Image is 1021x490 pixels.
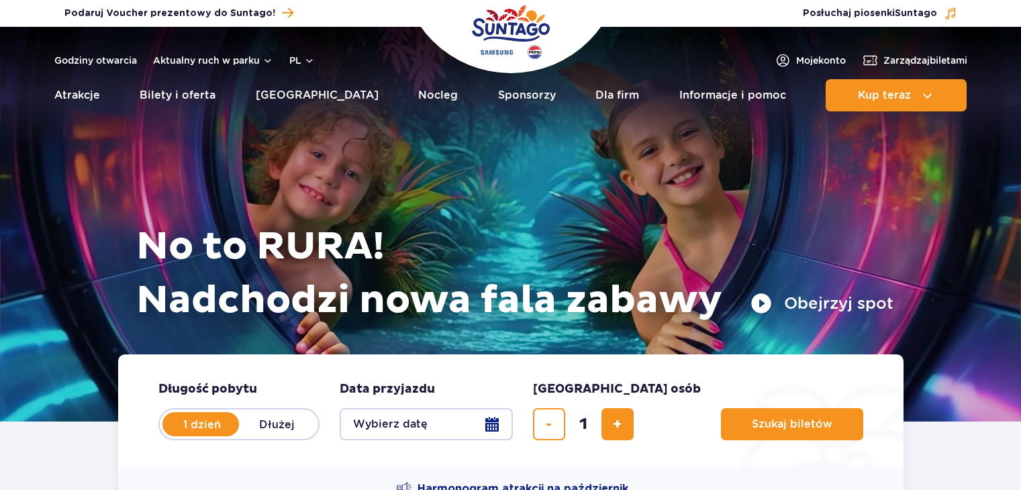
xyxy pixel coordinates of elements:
button: Kup teraz [826,79,967,111]
label: 1 dzień [164,410,240,438]
span: Suntago [895,9,937,18]
a: Podaruj Voucher prezentowy do Suntago! [64,4,293,22]
a: Bilety i oferta [140,79,215,111]
a: Godziny otwarcia [54,54,137,67]
a: [GEOGRAPHIC_DATA] [256,79,379,111]
span: Kup teraz [858,89,911,101]
button: usuń bilet [533,408,565,440]
button: pl [289,54,315,67]
a: Informacje i pomoc [679,79,786,111]
form: Planowanie wizyty w Park of Poland [118,354,904,467]
span: Posłuchaj piosenki [803,7,937,20]
a: Atrakcje [54,79,100,111]
button: dodaj bilet [601,408,634,440]
h1: No to RURA! Nadchodzi nowa fala zabawy [136,220,893,328]
span: Długość pobytu [158,381,257,397]
span: [GEOGRAPHIC_DATA] osób [533,381,701,397]
a: Nocleg [418,79,458,111]
label: Dłużej [239,410,315,438]
a: Zarządzajbiletami [862,52,967,68]
a: Sponsorzy [498,79,556,111]
span: Szukaj biletów [752,418,832,430]
button: Obejrzyj spot [750,293,893,314]
span: Moje konto [796,54,846,67]
button: Szukaj biletów [721,408,863,440]
button: Posłuchaj piosenkiSuntago [803,7,957,20]
input: liczba biletów [567,408,599,440]
span: Podaruj Voucher prezentowy do Suntago! [64,7,275,20]
span: Data przyjazdu [340,381,435,397]
a: Mojekonto [775,52,846,68]
button: Aktualny ruch w parku [153,55,273,66]
a: Dla firm [595,79,639,111]
span: Zarządzaj biletami [883,54,967,67]
button: Wybierz datę [340,408,513,440]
